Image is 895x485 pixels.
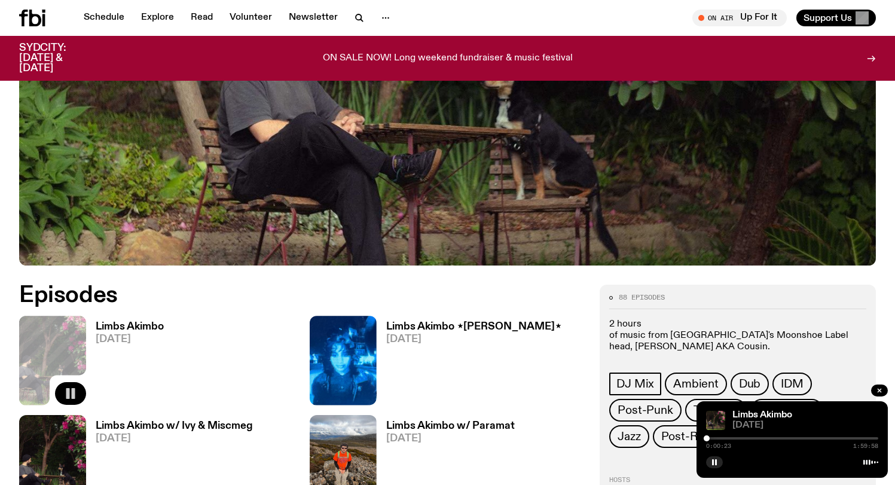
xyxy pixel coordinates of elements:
[77,10,132,26] a: Schedule
[618,430,640,443] span: Jazz
[616,377,654,391] span: DJ Mix
[609,373,661,395] a: DJ Mix
[19,43,96,74] h3: SYDCITY: [DATE] & [DATE]
[323,53,573,64] p: ON SALE NOW! Long weekend fundraiser & music festival
[694,404,738,417] span: Trip Hop
[619,294,665,301] span: 88 episodes
[618,404,673,417] span: Post-Punk
[19,285,585,306] h2: Episodes
[609,425,649,448] a: Jazz
[96,322,164,332] h3: Limbs Akimbo
[386,334,561,344] span: [DATE]
[386,322,561,332] h3: Limbs Akimbo ⋆[PERSON_NAME]⋆
[781,377,803,391] span: IDM
[386,421,515,431] h3: Limbs Akimbo w/ Paramat
[96,434,253,444] span: [DATE]
[706,411,725,430] img: Jackson sits at an outdoor table, legs crossed and gazing at a black and brown dog also sitting a...
[86,322,164,405] a: Limbs Akimbo[DATE]
[732,410,792,420] a: Limbs Akimbo
[706,443,731,449] span: 0:00:23
[282,10,345,26] a: Newsletter
[377,322,561,405] a: Limbs Akimbo ⋆[PERSON_NAME]⋆[DATE]
[609,399,681,422] a: Post-Punk
[772,373,811,395] a: IDM
[739,377,760,391] span: Dub
[750,399,823,422] a: New Wave
[609,319,866,353] p: 2 hours of music from [GEOGRAPHIC_DATA]'s Moonshoe Label head, [PERSON_NAME] AKA Cousin.
[853,443,878,449] span: 1:59:58
[804,13,852,23] span: Support Us
[386,434,515,444] span: [DATE]
[653,425,725,448] a: Post-Rock
[796,10,876,26] button: Support Us
[96,421,253,431] h3: Limbs Akimbo w/ Ivy & Miscmeg
[134,10,181,26] a: Explore
[692,10,787,26] button: On AirUp For It
[685,399,747,422] a: Trip Hop
[184,10,220,26] a: Read
[732,421,878,430] span: [DATE]
[96,334,164,344] span: [DATE]
[731,373,769,395] a: Dub
[661,430,716,443] span: Post-Rock
[665,373,727,395] a: Ambient
[673,377,719,391] span: Ambient
[222,10,279,26] a: Volunteer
